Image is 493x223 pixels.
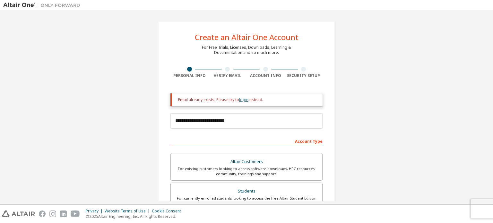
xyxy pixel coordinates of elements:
[175,196,318,206] div: For currently enrolled students looking to access the free Altair Student Edition bundle and all ...
[152,209,185,214] div: Cookie Consent
[175,157,318,166] div: Altair Customers
[49,210,56,217] img: instagram.svg
[246,73,285,78] div: Account Info
[86,209,105,214] div: Privacy
[178,97,317,102] div: Email already exists. Please try to instead.
[285,73,323,78] div: Security Setup
[175,187,318,196] div: Students
[239,97,248,102] a: login
[2,210,35,217] img: altair_logo.svg
[60,210,67,217] img: linkedin.svg
[209,73,247,78] div: Verify Email
[105,209,152,214] div: Website Terms of Use
[86,214,185,219] p: © 2025 Altair Engineering, Inc. All Rights Reserved.
[170,136,323,146] div: Account Type
[195,33,298,41] div: Create an Altair One Account
[170,73,209,78] div: Personal Info
[3,2,83,8] img: Altair One
[175,166,318,176] div: For existing customers looking to access software downloads, HPC resources, community, trainings ...
[71,210,80,217] img: youtube.svg
[39,210,46,217] img: facebook.svg
[202,45,291,55] div: For Free Trials, Licenses, Downloads, Learning & Documentation and so much more.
